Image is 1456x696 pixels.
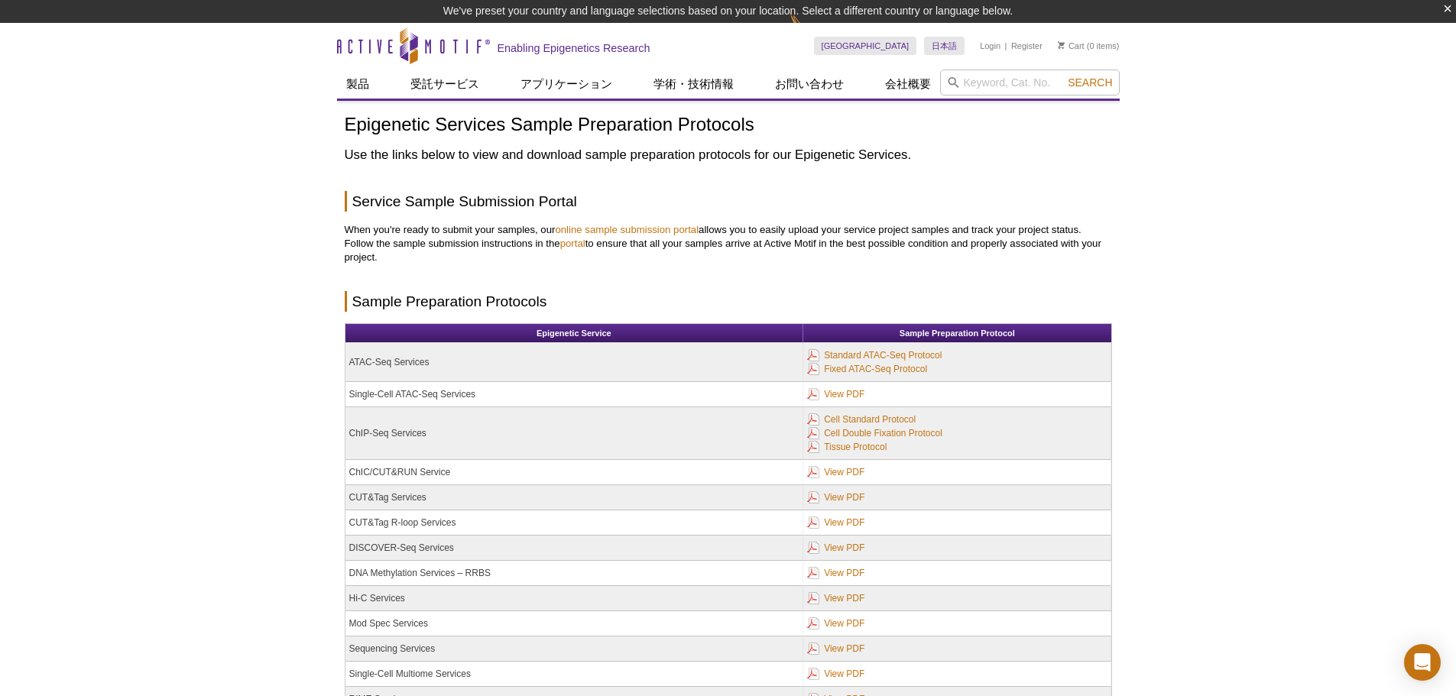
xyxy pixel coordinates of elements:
a: 受託サービス [401,70,488,99]
h2: Service Sample Submission Portal [345,191,1112,212]
a: Standard ATAC-Seq Protocol [807,347,942,364]
a: View PDF [807,514,864,531]
a: View PDF [807,590,864,607]
a: Cell Standard Protocol [807,411,916,428]
a: Tissue Protocol [807,439,887,455]
a: View PDF [807,464,864,481]
td: Single-Cell ATAC-Seq Services [345,382,804,407]
a: View PDF [807,539,864,556]
a: Login [980,40,1000,51]
a: 会社概要 [876,70,940,99]
span: Search [1068,76,1112,89]
h2: Use the links below to view and download sample preparation protocols for our Epigenetic Services. [345,146,1112,164]
a: portal [560,238,585,249]
a: View PDF [807,640,864,657]
a: Fixed ATAC-Seq Protocol [807,361,927,377]
td: CUT&Tag R-loop Services [345,510,804,536]
h2: Enabling Epigenetics Research [498,41,650,55]
a: アプリケーション [511,70,621,99]
button: Search [1063,76,1117,89]
a: View PDF [807,489,864,506]
td: DNA Methylation Services – RRBS [345,561,804,586]
td: ChIC/CUT&RUN Service [345,460,804,485]
a: Register [1011,40,1043,51]
td: DISCOVER-Seq Services [345,536,804,561]
p: When you're ready to submit your samples, our allows you to easily upload your service project sa... [345,223,1112,264]
a: 学術・技術情報 [644,70,743,99]
a: View PDF [807,386,864,403]
a: online sample submission portal [555,224,699,235]
img: Change Here [790,11,830,47]
td: ATAC-Seq Services [345,343,804,382]
input: Keyword, Cat. No. [940,70,1120,95]
a: View PDF [807,565,864,581]
a: 製品 [337,70,378,99]
td: CUT&Tag Services [345,485,804,510]
td: Hi-C Services [345,586,804,611]
a: 日本語 [924,37,965,55]
a: Cart [1058,40,1085,51]
td: Sequencing Services [345,636,804,662]
a: [GEOGRAPHIC_DATA] [814,37,917,55]
th: Sample Preparation Protocol [803,324,1111,343]
a: View PDF [807,665,864,682]
li: | [1005,37,1007,55]
h2: Sample Preparation Protocols [345,291,1112,312]
img: Your Cart [1058,41,1065,49]
th: Epigenetic Service [345,324,804,343]
li: (0 items) [1058,37,1120,55]
td: Mod Spec Services [345,611,804,636]
h1: Epigenetic Services Sample Preparation Protocols [345,115,1112,137]
td: ChIP-Seq Services [345,407,804,460]
a: お問い合わせ [766,70,853,99]
a: View PDF [807,615,864,632]
td: Single-Cell Multiome Services [345,662,804,687]
div: Open Intercom Messenger [1404,644,1441,681]
a: Cell Double Fixation Protocol [807,425,942,442]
